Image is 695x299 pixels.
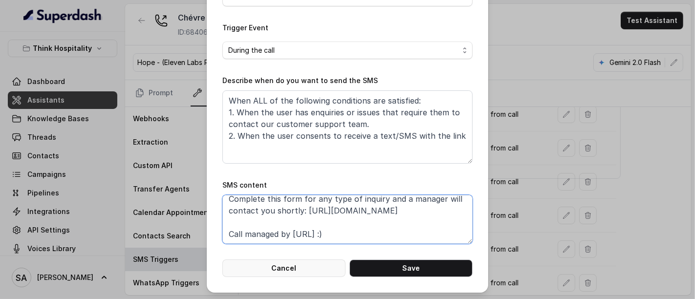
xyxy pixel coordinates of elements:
button: During the call [222,42,473,59]
label: SMS content [222,181,267,189]
button: Save [349,259,473,277]
label: Trigger Event [222,23,268,32]
span: During the call [228,44,459,56]
textarea: When ALL of the following conditions are satisfied: 1. When the user has enquiries or issues that... [222,90,473,164]
textarea: Thanks for calling Chévre! Complete this form for any type of inquiry and a manager will contact ... [222,195,473,244]
label: Describe when do you want to send the SMS [222,76,378,85]
button: Cancel [222,259,346,277]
